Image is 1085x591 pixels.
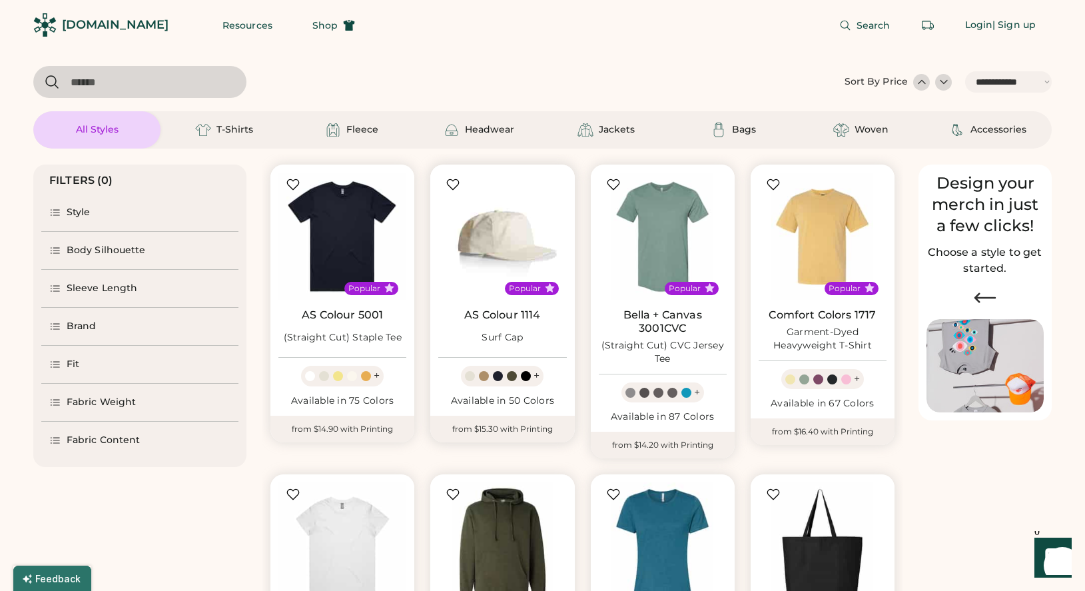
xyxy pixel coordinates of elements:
[278,394,406,408] div: Available in 75 Colors
[965,19,993,32] div: Login
[970,123,1026,137] div: Accessories
[465,123,514,137] div: Headwear
[206,12,288,39] button: Resources
[67,206,91,219] div: Style
[430,416,574,442] div: from $15.30 with Printing
[284,331,402,344] div: (Straight Cut) Staple Tee
[992,19,1036,32] div: | Sign up
[732,123,756,137] div: Bags
[694,385,700,400] div: +
[67,396,136,409] div: Fabric Weight
[67,320,97,333] div: Brand
[67,434,140,447] div: Fabric Content
[577,122,593,138] img: Jackets Icon
[76,123,119,137] div: All Styles
[591,432,735,458] div: from $14.20 with Printing
[33,13,57,37] img: Rendered Logo - Screens
[711,122,727,138] img: Bags Icon
[845,75,908,89] div: Sort By Price
[444,122,460,138] img: Headwear Icon
[49,173,113,189] div: FILTERS (0)
[1022,531,1079,588] iframe: Front Chat
[438,394,566,408] div: Available in 50 Colors
[302,308,383,322] a: AS Colour 5001
[855,123,889,137] div: Woven
[926,245,1044,277] h2: Choose a style to get started.
[769,308,876,322] a: Comfort Colors 1717
[312,21,338,30] span: Shop
[438,173,566,300] img: AS Colour 1114 Surf Cap
[62,17,169,33] div: [DOMAIN_NAME]
[325,122,341,138] img: Fleece Icon
[270,416,414,442] div: from $14.90 with Printing
[348,283,380,294] div: Popular
[705,283,715,293] button: Popular Style
[296,12,371,39] button: Shop
[751,418,895,445] div: from $16.40 with Printing
[759,397,887,410] div: Available in 67 Colors
[67,358,79,371] div: Fit
[464,308,540,322] a: AS Colour 1114
[949,122,965,138] img: Accessories Icon
[534,368,540,383] div: +
[67,244,146,257] div: Body Silhouette
[278,173,406,300] img: AS Colour 5001 (Straight Cut) Staple Tee
[599,123,635,137] div: Jackets
[759,326,887,352] div: Garment-Dyed Heavyweight T-Shirt
[509,283,541,294] div: Popular
[599,339,727,366] div: (Straight Cut) CVC Jersey Tee
[599,173,727,300] img: BELLA + CANVAS 3001CVC (Straight Cut) CVC Jersey Tee
[823,12,906,39] button: Search
[926,319,1044,413] img: Image of Lisa Congdon Eye Print on T-Shirt and Hat
[914,12,941,39] button: Retrieve an order
[545,283,555,293] button: Popular Style
[669,283,701,294] div: Popular
[482,331,523,344] div: Surf Cap
[599,410,727,424] div: Available in 87 Colors
[195,122,211,138] img: T-Shirts Icon
[759,173,887,300] img: Comfort Colors 1717 Garment-Dyed Heavyweight T-Shirt
[833,122,849,138] img: Woven Icon
[384,283,394,293] button: Popular Style
[374,368,380,383] div: +
[926,173,1044,237] div: Design your merch in just a few clicks!
[865,283,875,293] button: Popular Style
[599,308,727,335] a: Bella + Canvas 3001CVC
[857,21,891,30] span: Search
[67,282,137,295] div: Sleeve Length
[854,372,860,386] div: +
[216,123,253,137] div: T-Shirts
[346,123,378,137] div: Fleece
[829,283,861,294] div: Popular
